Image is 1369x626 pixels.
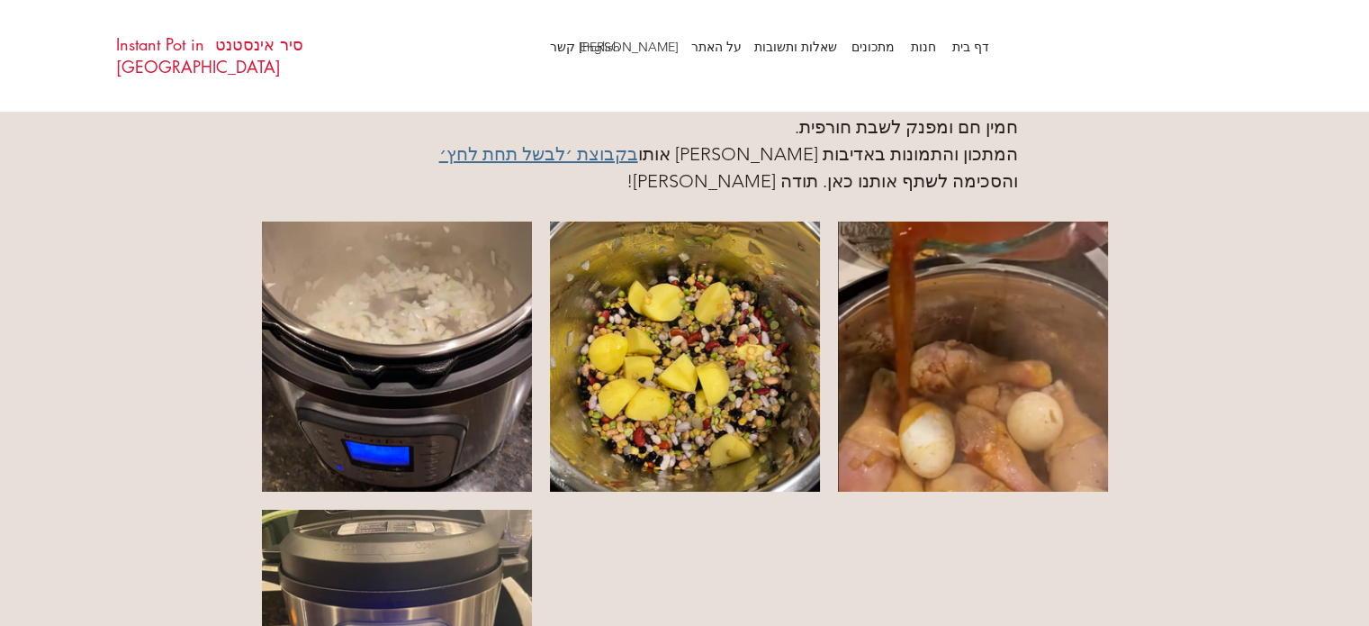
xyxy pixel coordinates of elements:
[571,33,629,60] a: English
[682,33,751,60] p: על האתר
[626,170,1018,192] span: והסכימה לשתף אותנו כאן. תודה [PERSON_NAME]!
[530,33,998,60] nav: אתר
[902,33,945,60] p: חנות
[751,33,846,60] a: שאלות ותשובות
[943,33,998,60] p: דף בית
[116,33,303,77] a: סיר אינסטנט Instant Pot in [GEOGRAPHIC_DATA]
[846,33,904,60] a: מתכונים
[638,143,1018,165] span: המתכון והתמונות באדיבות [PERSON_NAME] אותו
[904,33,945,60] a: חנות
[745,33,846,60] p: שאלות ותשובות
[541,33,688,60] p: [PERSON_NAME] קשר
[945,33,998,60] a: דף בית
[842,33,904,60] p: מתכונים
[688,33,751,60] a: על האתר
[439,143,638,165] a: בקבוצת ׳לבשל תחת לחץ׳
[795,116,1018,138] span: חמין חם ומפנק לשבת חורפית.
[629,33,688,60] a: [PERSON_NAME] קשר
